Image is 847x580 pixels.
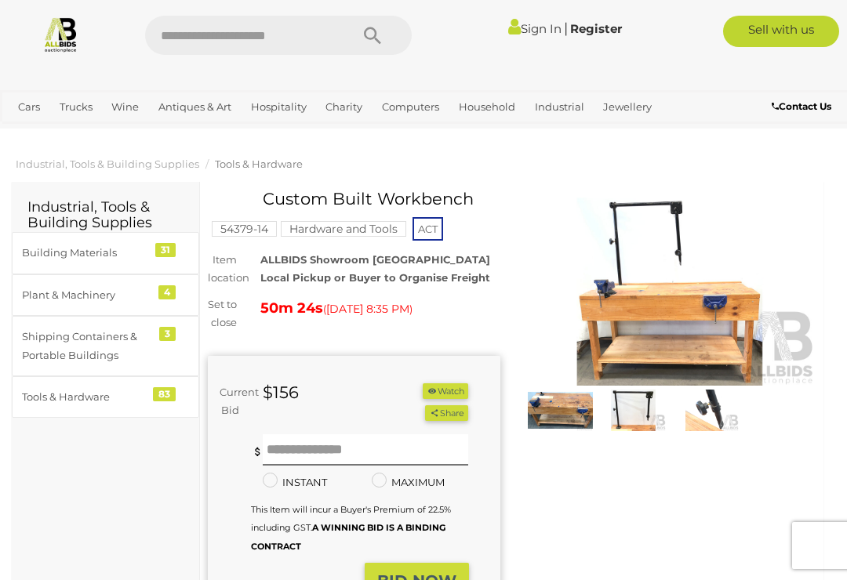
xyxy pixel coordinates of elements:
[281,223,406,235] a: Hardware and Tools
[508,21,562,36] a: Sign In
[251,504,451,552] small: This Item will incur a Buyer's Premium of 22.5% including GST.
[155,243,176,257] div: 31
[216,190,496,208] h1: Custom Built Workbench
[529,94,591,120] a: Industrial
[22,244,151,262] div: Building Materials
[105,94,145,120] a: Wine
[528,390,593,432] img: Custom Built Workbench
[597,94,658,120] a: Jewellery
[263,382,299,402] strong: $156
[260,271,490,284] strong: Local Pickup or Buyer to Organise Freight
[12,94,46,120] a: Cars
[281,221,406,237] mark: Hardware and Tools
[423,383,468,400] li: Watch this item
[112,120,236,146] a: [GEOGRAPHIC_DATA]
[423,383,468,400] button: Watch
[245,94,313,120] a: Hospitality
[326,302,409,316] span: [DATE] 8:35 PM
[208,383,251,420] div: Current Bid
[212,221,277,237] mark: 54379-14
[22,388,151,406] div: Tools & Hardware
[453,94,522,120] a: Household
[42,16,79,53] img: Allbids.com.au
[372,473,445,491] label: MAXIMUM
[12,316,199,376] a: Shipping Containers & Portable Buildings 3
[12,120,54,146] a: Office
[22,286,151,304] div: Plant & Machinery
[674,390,739,432] img: Custom Built Workbench
[772,100,831,112] b: Contact Us
[319,94,369,120] a: Charity
[61,120,106,146] a: Sports
[22,328,151,364] div: Shipping Containers & Portable Buildings
[212,223,277,235] a: 54379-14
[564,20,568,37] span: |
[570,21,622,36] a: Register
[53,94,99,120] a: Trucks
[260,253,490,266] strong: ALLBIDS Showroom [GEOGRAPHIC_DATA]
[263,473,327,491] label: INSTANT
[376,94,445,120] a: Computers
[323,303,413,315] span: ( )
[723,16,840,47] a: Sell with us
[333,16,412,55] button: Search
[12,376,199,418] a: Tools & Hardware 83
[159,327,176,341] div: 3
[196,295,249,332] div: Set to close
[601,390,666,432] img: Custom Built Workbench
[251,522,445,551] b: A WINNING BID IS A BINDING CONTRACT
[16,158,199,170] a: Industrial, Tools & Building Supplies
[12,232,199,274] a: Building Materials 31
[152,94,238,120] a: Antiques & Art
[27,200,184,231] h2: Industrial, Tools & Building Supplies
[153,387,176,401] div: 83
[196,251,249,288] div: Item location
[12,274,199,316] a: Plant & Machinery 4
[158,285,176,299] div: 4
[413,217,443,241] span: ACT
[772,98,835,115] a: Contact Us
[524,198,816,386] img: Custom Built Workbench
[260,299,323,317] strong: 50m 24s
[215,158,303,170] a: Tools & Hardware
[425,405,468,422] button: Share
